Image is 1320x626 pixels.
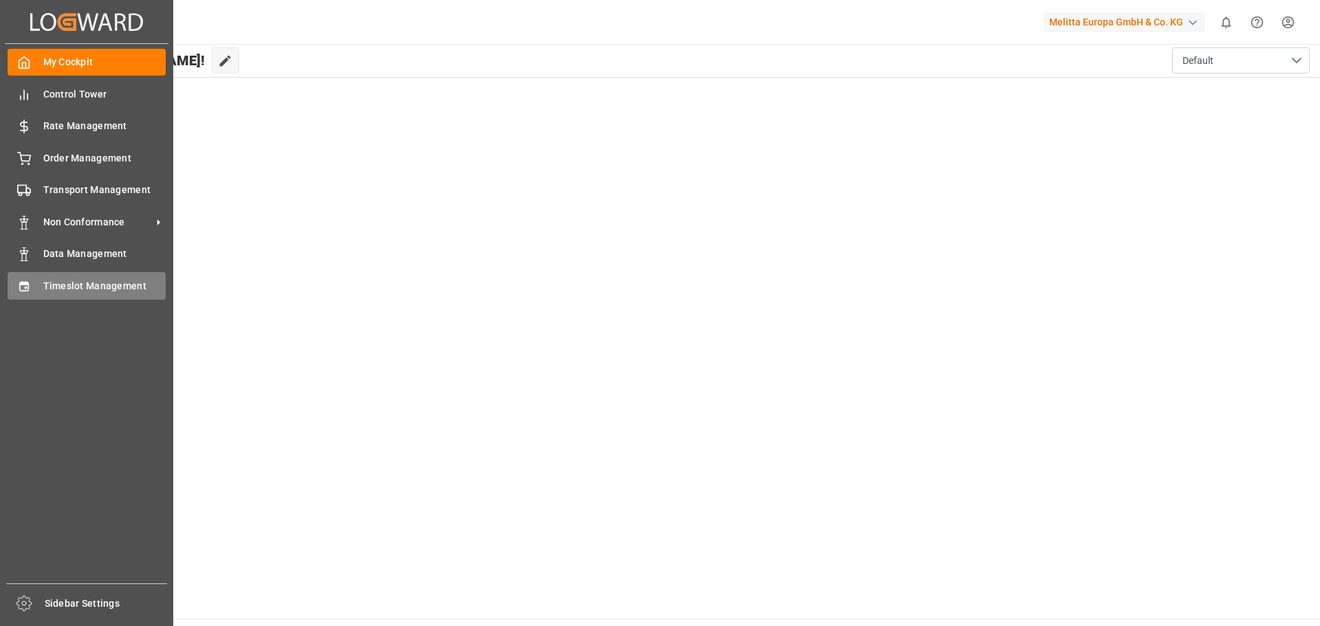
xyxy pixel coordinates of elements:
[8,113,166,139] a: Rate Management
[43,87,166,102] span: Control Tower
[43,119,166,133] span: Rate Management
[1044,9,1211,35] button: Melitta Europa GmbH & Co. KG
[43,151,166,166] span: Order Management
[1044,12,1205,32] div: Melitta Europa GmbH & Co. KG
[1182,54,1213,68] span: Default
[8,272,166,299] a: Timeslot Management
[1242,7,1273,38] button: Help Center
[43,279,166,293] span: Timeslot Management
[1172,47,1310,74] button: open menu
[8,80,166,107] a: Control Tower
[8,177,166,203] a: Transport Management
[8,241,166,267] a: Data Management
[43,183,166,197] span: Transport Management
[43,247,166,261] span: Data Management
[43,55,166,69] span: My Cockpit
[45,596,168,611] span: Sidebar Settings
[43,215,152,230] span: Non Conformance
[1211,7,1242,38] button: show 0 new notifications
[8,49,166,76] a: My Cockpit
[8,144,166,171] a: Order Management
[57,47,205,74] span: Hello [PERSON_NAME]!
